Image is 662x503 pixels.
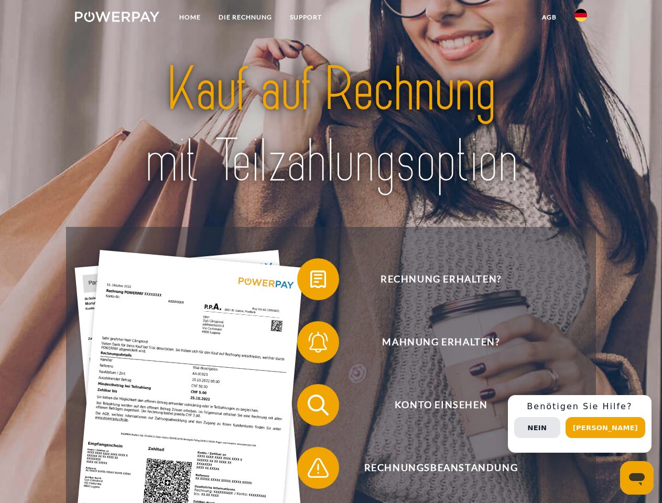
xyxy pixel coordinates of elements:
img: de [574,9,587,21]
span: Rechnungsbeanstandung [312,447,569,489]
img: qb_bell.svg [305,329,331,355]
span: Rechnung erhalten? [312,258,569,300]
button: Rechnung erhalten? [297,258,570,300]
img: qb_search.svg [305,392,331,418]
span: Mahnung erhalten? [312,321,569,363]
div: Schnellhilfe [508,395,652,453]
a: Home [170,8,210,27]
span: Konto einsehen [312,384,569,426]
button: Konto einsehen [297,384,570,426]
img: title-powerpay_de.svg [100,50,562,201]
a: SUPPORT [281,8,331,27]
iframe: Schaltfläche zum Öffnen des Messaging-Fensters [620,461,654,495]
button: [PERSON_NAME] [566,417,645,438]
button: Rechnungsbeanstandung [297,447,570,489]
img: qb_bill.svg [305,266,331,292]
a: agb [533,8,566,27]
img: logo-powerpay-white.svg [75,12,159,22]
button: Mahnung erhalten? [297,321,570,363]
button: Nein [514,417,560,438]
h3: Benötigen Sie Hilfe? [514,401,645,412]
img: qb_warning.svg [305,455,331,481]
a: DIE RECHNUNG [210,8,281,27]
